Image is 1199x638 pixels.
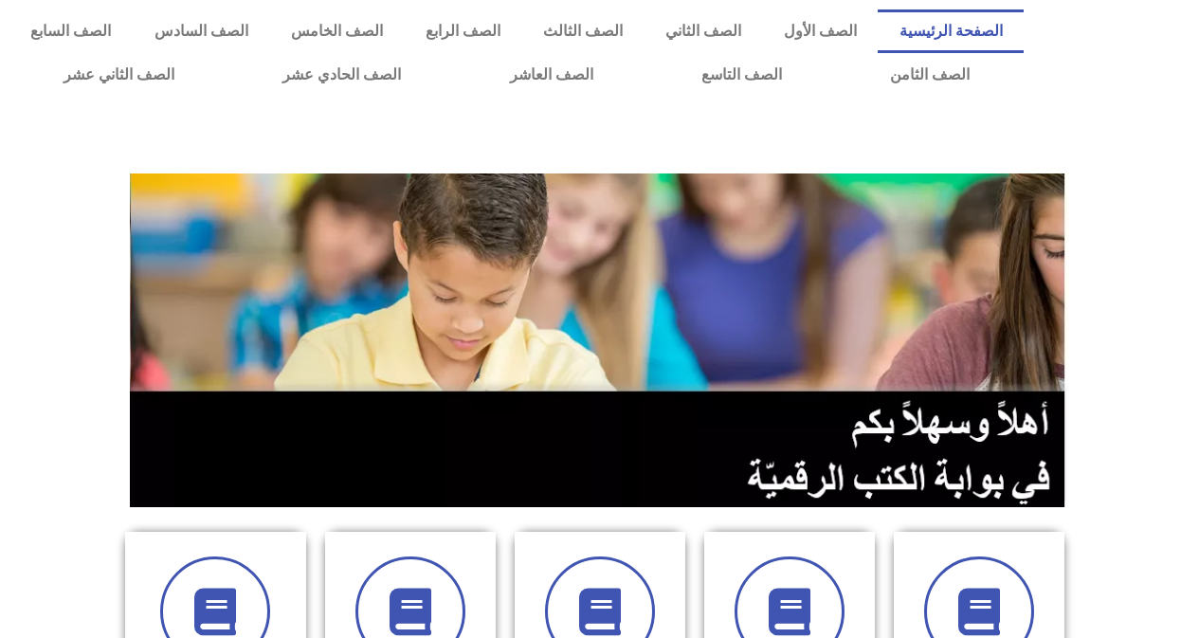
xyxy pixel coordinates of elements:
a: الصف الثالث [521,9,644,53]
a: الصف الرابع [404,9,521,53]
a: الصف الثامن [836,53,1024,97]
a: الصفحة الرئيسية [878,9,1024,53]
a: الصف الخامس [269,9,404,53]
a: الصف الثاني عشر [9,53,228,97]
a: الصف السادس [133,9,269,53]
a: الصف الثاني [644,9,762,53]
a: الصف السابع [9,9,133,53]
a: الصف الحادي عشر [228,53,455,97]
a: الصف التاسع [647,53,836,97]
a: الصف الأول [762,9,878,53]
a: الصف العاشر [456,53,647,97]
